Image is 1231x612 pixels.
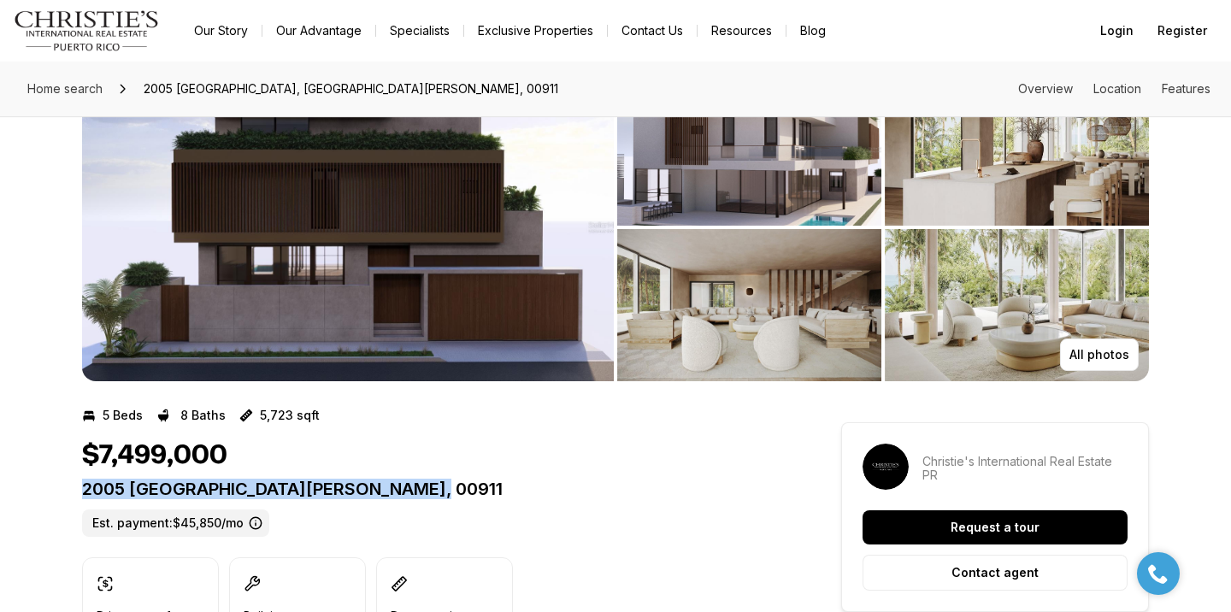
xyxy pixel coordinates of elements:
a: Our Advantage [262,19,375,43]
button: Contact Us [608,19,697,43]
button: Register [1147,14,1217,48]
h1: $7,499,000 [82,439,227,472]
label: Est. payment: $45,850/mo [82,509,269,537]
a: Skip to: Location [1093,81,1141,96]
p: 2005 [GEOGRAPHIC_DATA][PERSON_NAME], 00911 [82,479,780,499]
a: Skip to: Features [1162,81,1210,96]
a: Resources [698,19,786,43]
li: 2 of 12 [617,74,1149,381]
a: Skip to: Overview [1018,81,1073,96]
button: Login [1090,14,1144,48]
span: Login [1100,24,1134,38]
a: Our Story [180,19,262,43]
p: 5 Beds [103,409,143,422]
a: Specialists [376,19,463,43]
button: Request a tour [863,510,1128,544]
img: logo [14,10,160,51]
p: 5,723 sqft [260,409,320,422]
p: Christie's International Real Estate PR [922,455,1128,482]
span: Home search [27,81,103,96]
p: All photos [1069,348,1129,362]
button: Contact agent [863,555,1128,591]
button: View image gallery [885,229,1149,381]
a: Home search [21,75,109,103]
p: Request a tour [951,521,1040,534]
nav: Page section menu [1018,82,1210,96]
button: View image gallery [82,74,614,381]
p: 8 Baths [180,409,226,422]
p: Contact agent [951,566,1039,580]
span: 2005 [GEOGRAPHIC_DATA], [GEOGRAPHIC_DATA][PERSON_NAME], 00911 [137,75,565,103]
button: All photos [1060,338,1139,371]
div: Listing Photos [82,74,1149,381]
button: View image gallery [885,74,1149,226]
li: 1 of 12 [82,74,614,381]
button: 8 Baths [156,402,226,429]
a: Blog [786,19,839,43]
button: View image gallery [617,74,881,226]
a: Exclusive Properties [464,19,607,43]
button: View image gallery [617,229,881,381]
span: Register [1157,24,1207,38]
